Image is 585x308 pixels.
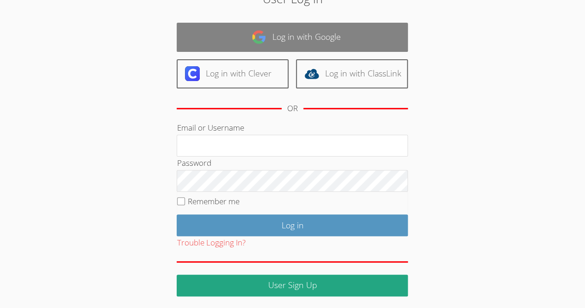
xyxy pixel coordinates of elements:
img: classlink-logo-d6bb404cc1216ec64c9a2012d9dc4662098be43eaf13dc465df04b49fa7ab582.svg [304,66,319,81]
a: Log in with Google [177,23,408,52]
a: User Sign Up [177,275,408,296]
label: Email or Username [177,122,244,133]
button: Trouble Logging In? [177,236,245,250]
input: Log in [177,214,408,236]
label: Remember me [188,196,240,207]
label: Password [177,157,211,168]
div: OR [287,102,298,115]
img: clever-logo-6eab21bc6e7a338710f1a6ff85c0baf02591cd810cc4098c63d3a4b26e2feb20.svg [185,66,200,81]
a: Log in with Clever [177,59,289,88]
img: google-logo-50288ca7cdecda66e5e0955fdab243c47b7ad437acaf1139b6f446037453330a.svg [252,30,266,44]
a: Log in with ClassLink [296,59,408,88]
